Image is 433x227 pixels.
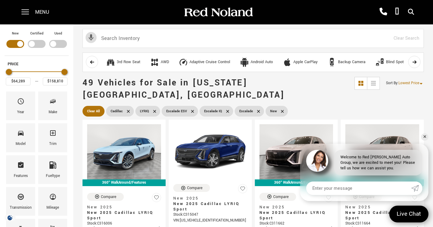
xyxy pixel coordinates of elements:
div: TransmissionTransmission [6,187,35,216]
button: Save Vehicle [238,184,247,196]
a: Submit [411,182,422,195]
div: Filter by Vehicle Type [5,31,69,56]
button: Compare Vehicle [87,193,124,201]
div: Compare [101,194,116,200]
div: Year [17,109,24,116]
span: New 2025 Cadillac LYRIQ Sport [345,210,415,221]
button: Adaptive Cruise ControlAdaptive Cruise Control [175,56,233,69]
span: New 2025 Cadillac LYRIQ Sport [87,210,156,221]
span: Cadillac [111,107,123,115]
img: Red Noland Auto Group [183,7,253,18]
div: Mileage [46,204,59,211]
span: Transmission [17,192,24,204]
button: Apple CarPlayApple CarPlay [279,56,321,69]
span: Features [17,160,24,173]
div: Backup Camera [327,58,336,67]
span: Escalade IQ [204,107,222,115]
div: 3rd Row Seat [106,58,115,67]
img: Opt-Out Icon [3,214,17,221]
div: Backup Camera [338,59,365,65]
div: AWD [150,58,159,67]
a: New 2025New 2025 Cadillac LYRIQ Sport [345,204,419,221]
input: Minimum [6,77,31,85]
button: Compare Vehicle [259,193,296,201]
div: Transmission [10,204,32,211]
button: scroll left [86,56,98,68]
button: Backup CameraBackup Camera [324,56,369,69]
div: Compare [273,194,289,200]
span: New [270,107,277,115]
div: Make [49,109,57,116]
div: Stock : C316006 [87,221,161,226]
input: Maximum [43,77,68,85]
span: Live Chat [394,210,424,218]
div: Stock : C315047 [173,212,247,218]
img: Agent profile photo [306,150,328,172]
input: Enter your message [306,182,411,195]
span: Model [17,128,24,141]
span: Sort By : [386,81,398,86]
div: Model [16,141,26,147]
div: 3rd Row Seat [117,59,140,65]
div: Trim [49,141,57,147]
label: New [12,31,19,37]
div: Adaptive Cruise Control [189,59,230,65]
span: New 2025 [87,204,156,210]
div: FueltypeFueltype [38,155,67,184]
div: Welcome to Red [PERSON_NAME] Auto Group, we are excited to meet you! Please tell us how we can as... [334,150,422,175]
span: Escalade ESV [166,107,187,115]
a: New 2025New 2025 Cadillac LYRIQ Sport [259,204,333,221]
span: Trim [49,128,57,141]
button: Save Vehicle [152,193,161,205]
div: Android Auto [251,59,273,65]
div: Blind Spot Monitor [375,58,384,67]
label: Used [54,31,62,37]
div: Stock : C311662 [259,221,333,226]
div: Stock : C311664 [345,221,419,226]
h5: Price [8,61,66,67]
span: New 2025 [173,196,243,201]
section: Click to Open Cookie Consent Modal [3,214,17,221]
div: Features [14,173,28,179]
input: Search Inventory [83,29,424,48]
svg: Click to toggle on voice search [86,32,97,43]
div: YearYear [6,92,35,120]
div: Apple CarPlay [293,59,317,65]
div: VIN: [US_VEHICLE_IDENTIFICATION_NUMBER] [173,218,247,223]
a: New 2025New 2025 Cadillac LYRIQ Sport [87,204,161,221]
span: New 2025 [259,204,329,210]
button: 3rd Row Seat3rd Row Seat [103,56,144,69]
div: 360° WalkAround/Features [255,179,338,186]
a: Live Chat [389,206,428,222]
img: 2025 Cadillac LYRIQ Sport [87,124,161,179]
span: Clear All [87,107,100,115]
div: Blind Spot Monitor [386,59,418,65]
button: Android AutoAndroid Auto [237,56,276,69]
div: Fueltype [46,173,60,179]
button: Blind Spot MonitorBlind Spot Monitor [372,56,421,69]
img: 2025 Cadillac LYRIQ Sport [173,124,247,179]
img: 2025 Cadillac LYRIQ Sport [345,124,419,179]
button: Compare Vehicle [173,184,210,192]
span: Fueltype [49,160,57,173]
button: AWDAWD [147,56,172,69]
div: Compare [187,185,203,191]
div: MakeMake [38,92,67,120]
div: Price [6,67,68,85]
div: AWD [161,59,169,65]
div: Maximum Price [61,69,68,75]
span: LYRIQ [140,107,149,115]
span: Year [17,96,24,109]
div: Android Auto [240,58,249,67]
span: 49 Vehicles for Sale in [US_STATE][GEOGRAPHIC_DATA], [GEOGRAPHIC_DATA] [83,77,285,101]
div: FeaturesFeatures [6,155,35,184]
img: 2025 Cadillac LYRIQ Sport [259,124,333,179]
div: ModelModel [6,123,35,152]
label: Certified [30,31,43,37]
span: Escalade [239,107,253,115]
div: Adaptive Cruise Control [179,58,188,67]
div: MileageMileage [38,187,67,216]
div: Apple CarPlay [283,58,292,67]
a: New 2025New 2025 Cadillac LYRIQ Sport [173,196,247,212]
div: Minimum Price [6,69,12,75]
